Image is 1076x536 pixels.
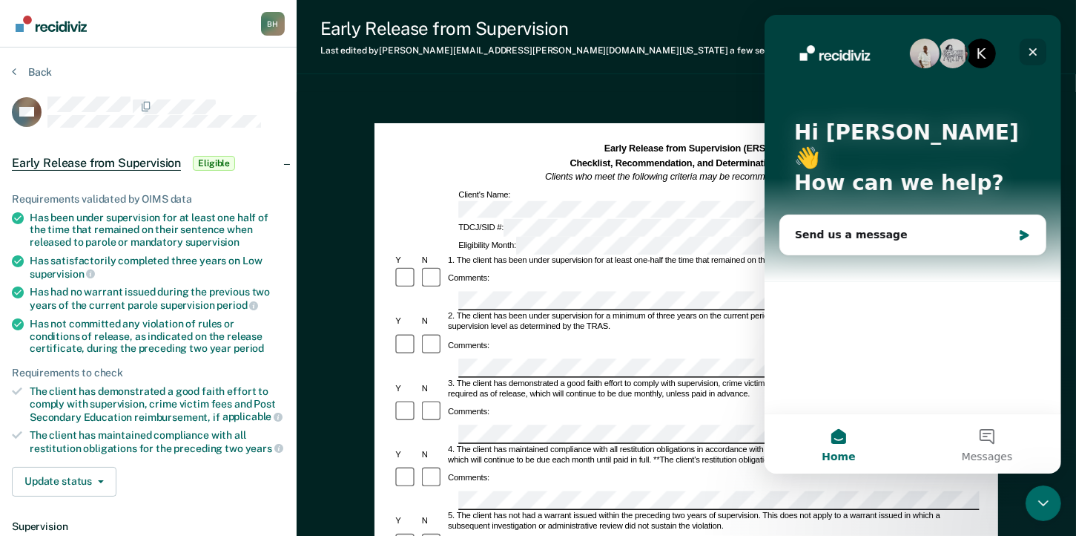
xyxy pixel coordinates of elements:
[217,299,258,311] span: period
[394,451,420,461] div: Y
[30,255,285,280] div: Has satisfactorily completed three years on Low
[1026,486,1061,521] iframe: Intercom live chat
[245,442,283,454] span: years
[570,157,803,168] strong: Checklist, Recommendation, and Determination Form
[420,384,446,394] div: N
[12,367,285,379] div: Requirements to check
[12,65,52,79] button: Back
[12,520,285,533] dt: Supervision
[457,190,1074,218] div: Client's Name:
[730,45,807,56] span: a few seconds ago
[394,384,420,394] div: Y
[457,237,779,255] div: Eligibility Month:
[12,467,116,497] button: Update status
[420,451,446,461] div: N
[446,256,979,267] div: 1. The client has been under supervision for at least one-half the time that remained on their cu...
[30,385,285,423] div: The client has demonstrated a good faith effort to comply with supervision, crime victim fees and...
[394,256,420,267] div: Y
[222,411,283,422] span: applicable
[320,45,807,56] div: Last edited by [PERSON_NAME][EMAIL_ADDRESS][PERSON_NAME][DOMAIN_NAME][US_STATE]
[446,312,979,333] div: 2. The client has been under supervision for a minimum of three years on the current period of su...
[30,268,95,280] span: supervision
[261,12,285,36] button: Profile dropdown button
[446,274,492,284] div: Comments:
[12,193,285,206] div: Requirements validated by OIMS data
[420,517,446,527] div: N
[261,12,285,36] div: B H
[420,317,446,327] div: N
[30,429,285,454] div: The client has maintained compliance with all restitution obligations for the preceding two
[446,379,979,399] div: 3. The client has demonstrated a good faith effort to comply with supervision, crime victim fees ...
[16,16,87,32] img: Recidiviz
[320,18,807,39] div: Early Release from Supervision
[193,156,235,171] span: Eligible
[604,143,768,154] strong: Early Release from Supervision (ERS)
[394,517,420,527] div: Y
[457,220,766,238] div: TDCJ/SID #:
[420,256,446,267] div: N
[12,156,181,171] span: Early Release from Supervision
[765,15,1061,474] iframe: Intercom live chat
[446,407,492,417] div: Comments:
[30,286,285,311] div: Has had no warrant issued during the previous two years of the current parole supervision
[446,512,979,532] div: 5. The client has not had a warrant issued within the preceding two years of supervision. This do...
[30,318,285,355] div: Has not committed any violation of rules or conditions of release, as indicated on the release ce...
[446,341,492,351] div: Comments:
[30,212,285,249] div: Has been under supervision for at least one half of the time that remained on their sentence when...
[446,474,492,484] div: Comments:
[234,342,264,354] span: period
[185,236,240,248] span: supervision
[545,171,828,182] em: Clients who meet the following criteria may be recommended for ERS.
[446,445,979,465] div: 4. The client has maintained compliance with all restitution obligations in accordance with PD/PO...
[394,317,420,327] div: Y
